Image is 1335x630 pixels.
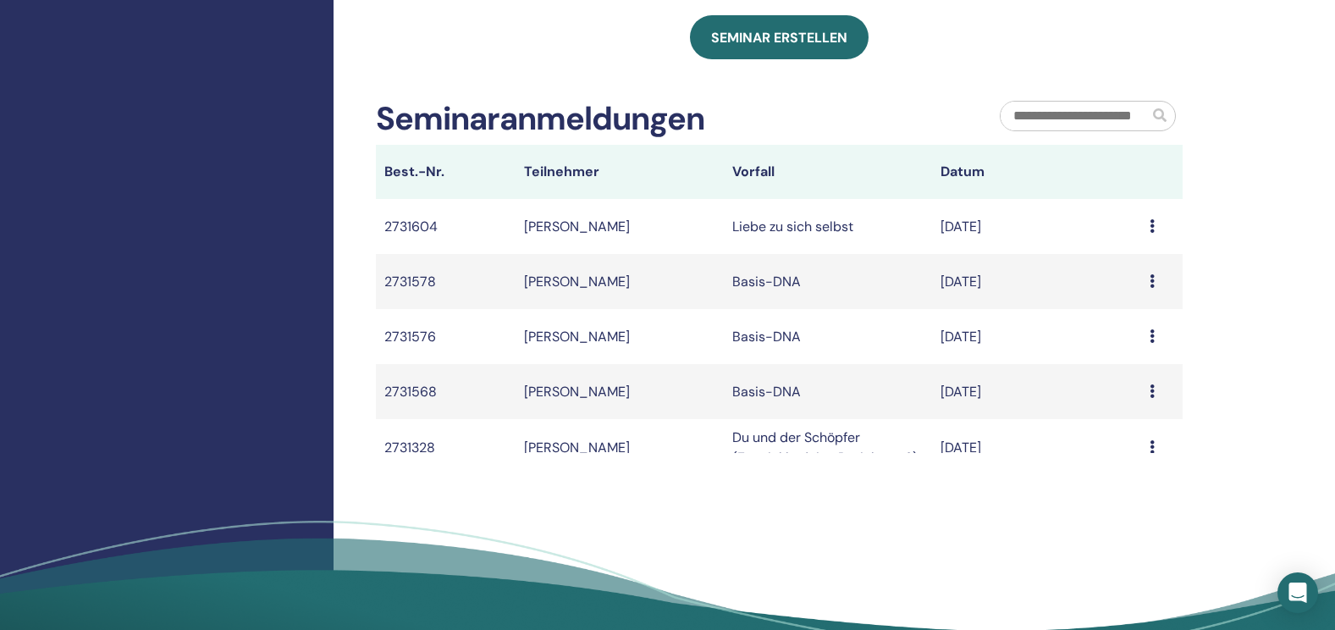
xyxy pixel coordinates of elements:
[690,15,869,59] a: Seminar erstellen
[516,419,724,477] td: [PERSON_NAME]
[932,364,1140,419] td: [DATE]
[376,254,515,309] td: 2731578
[376,309,515,364] td: 2731576
[376,145,515,199] th: Best.-Nr.
[1277,572,1318,613] div: Öffnen Sie den Intercom Messenger
[516,364,724,419] td: [PERSON_NAME]
[932,254,1140,309] td: [DATE]
[516,254,724,309] td: [PERSON_NAME]
[376,364,515,419] td: 2731568
[376,199,515,254] td: 2731604
[516,309,724,364] td: [PERSON_NAME]
[376,100,704,139] h2: Seminaranmeldungen
[376,419,515,477] td: 2731328
[932,145,1140,199] th: Datum
[932,199,1140,254] td: [DATE]
[932,419,1140,477] td: [DATE]
[516,199,724,254] td: [PERSON_NAME]
[516,145,724,199] th: Teilnehmer
[724,254,932,309] td: Basis-DNA
[724,419,932,477] td: Du und der Schöpfer (Entwickle deine Beziehung 2)
[932,309,1140,364] td: [DATE]
[724,364,932,419] td: Basis-DNA
[724,145,932,199] th: Vorfall
[724,199,932,254] td: Liebe zu sich selbst
[711,29,847,47] span: Seminar erstellen
[724,309,932,364] td: Basis-DNA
